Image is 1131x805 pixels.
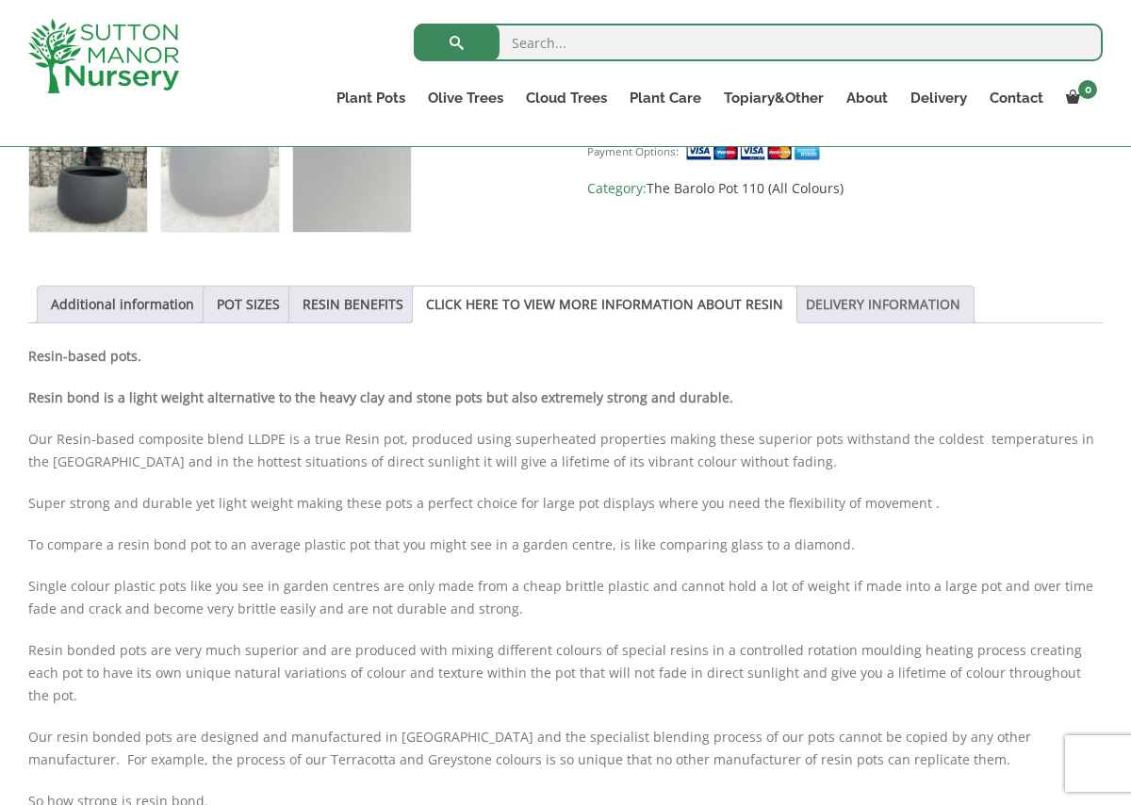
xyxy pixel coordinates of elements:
[899,85,978,111] a: Delivery
[28,347,141,365] strong: Resin-based pots.
[414,24,1103,61] input: Search...
[28,639,1103,707] p: Resin bonded pots are very much superior and are produced with mixing different colours of specia...
[713,85,835,111] a: Topiary&Other
[28,428,1103,473] p: Our Resin-based composite blend LLDPE is a true Resin pot, produced using superheated properties ...
[1055,85,1103,111] a: 0
[293,114,411,232] img: The Barolo Pot 110 Colour Charcoal - Image 3
[303,287,403,322] a: RESIN BENEFITS
[28,492,1103,515] p: Super strong and durable yet light weight making these pots a perfect choice for large pot displa...
[161,114,279,232] img: The Barolo Pot 110 Colour Charcoal - Image 2
[28,388,733,406] strong: Resin bond is a light weight alternative to the heavy clay and stone pots but also extremely stro...
[835,85,899,111] a: About
[685,142,827,162] img: payment supported
[1078,80,1097,99] span: 0
[51,287,194,322] a: Additional information
[325,85,417,111] a: Plant Pots
[978,85,1055,111] a: Contact
[28,19,179,93] img: logo
[587,144,679,158] small: Payment Options:
[28,726,1103,771] p: Our resin bonded pots are designed and manufactured in [GEOGRAPHIC_DATA] and the specialist blend...
[28,534,1103,556] p: To compare a resin bond pot to an average plastic pot that you might see in a garden centre, is l...
[29,114,147,232] img: The Barolo Pot 110 Colour Charcoal
[618,85,713,111] a: Plant Care
[647,179,844,197] a: The Barolo Pot 110 (All Colours)
[587,177,1103,200] span: Category:
[217,287,280,322] a: POT SIZES
[515,85,618,111] a: Cloud Trees
[417,85,515,111] a: Olive Trees
[426,287,783,322] a: CLICK HERE TO VIEW MORE INFORMATION ABOUT RESIN
[28,575,1103,620] p: Single colour plastic pots like you see in garden centres are only made from a cheap brittle plas...
[806,287,960,322] a: DELIVERY INFORMATION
